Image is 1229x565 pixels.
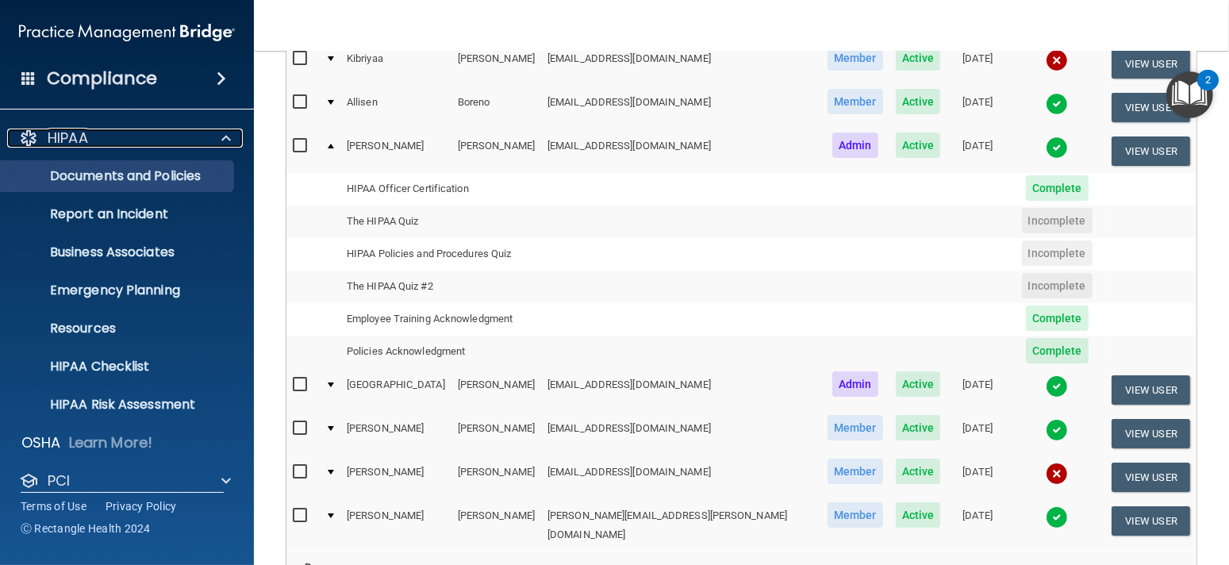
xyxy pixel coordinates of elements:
[1046,506,1068,528] img: tick.e7d51cea.svg
[1026,306,1089,331] span: Complete
[340,173,541,206] td: HIPAA Officer Certification
[896,502,941,528] span: Active
[106,498,177,514] a: Privacy Policy
[451,129,541,172] td: [PERSON_NAME]
[451,499,541,551] td: [PERSON_NAME]
[340,206,541,238] td: The HIPAA Quiz
[828,89,883,114] span: Member
[947,368,1008,412] td: [DATE]
[1166,71,1213,118] button: Open Resource Center, 2 new notifications
[19,129,231,148] a: HIPAA
[947,86,1008,129] td: [DATE]
[896,415,941,440] span: Active
[1112,49,1190,79] button: View User
[21,433,61,452] p: OSHA
[1112,375,1190,405] button: View User
[1022,208,1093,233] span: Incomplete
[21,498,86,514] a: Terms of Use
[69,433,153,452] p: Learn More!
[1046,49,1068,71] img: cross.ca9f0e7f.svg
[896,133,941,158] span: Active
[21,521,151,536] span: Ⓒ Rectangle Health 2024
[1026,338,1089,363] span: Complete
[10,168,227,184] p: Documents and Policies
[1112,136,1190,166] button: View User
[1205,80,1211,101] div: 2
[896,459,941,484] span: Active
[340,499,451,551] td: [PERSON_NAME]
[1046,136,1068,159] img: tick.e7d51cea.svg
[828,459,883,484] span: Member
[10,244,227,260] p: Business Associates
[48,471,70,490] p: PCI
[340,238,541,271] td: HIPAA Policies and Procedures Quiz
[340,336,541,368] td: Policies Acknowledgment
[1022,273,1093,298] span: Incomplete
[10,321,227,336] p: Resources
[340,129,451,172] td: [PERSON_NAME]
[947,499,1008,551] td: [DATE]
[1046,419,1068,441] img: tick.e7d51cea.svg
[47,67,157,90] h4: Compliance
[19,471,231,490] a: PCI
[10,397,227,413] p: HIPAA Risk Assessment
[541,86,821,129] td: [EMAIL_ADDRESS][DOMAIN_NAME]
[947,42,1008,86] td: [DATE]
[340,455,451,499] td: [PERSON_NAME]
[1112,93,1190,122] button: View User
[451,368,541,412] td: [PERSON_NAME]
[1026,175,1089,201] span: Complete
[451,86,541,129] td: Boreno
[947,129,1008,172] td: [DATE]
[1022,240,1093,266] span: Incomplete
[48,129,88,148] p: HIPAA
[19,17,235,48] img: PMB logo
[541,412,821,455] td: [EMAIL_ADDRESS][DOMAIN_NAME]
[828,502,883,528] span: Member
[541,455,821,499] td: [EMAIL_ADDRESS][DOMAIN_NAME]
[451,455,541,499] td: [PERSON_NAME]
[340,303,541,336] td: Employee Training Acknowledgment
[1046,375,1068,398] img: tick.e7d51cea.svg
[10,206,227,222] p: Report an Incident
[896,89,941,114] span: Active
[541,368,821,412] td: [EMAIL_ADDRESS][DOMAIN_NAME]
[451,412,541,455] td: [PERSON_NAME]
[340,42,451,86] td: Kibriyaa
[340,368,451,412] td: [GEOGRAPHIC_DATA]
[832,371,878,397] span: Admin
[541,499,821,551] td: [PERSON_NAME][EMAIL_ADDRESS][PERSON_NAME][DOMAIN_NAME]
[1112,463,1190,492] button: View User
[340,86,451,129] td: Allisen
[541,42,821,86] td: [EMAIL_ADDRESS][DOMAIN_NAME]
[340,412,451,455] td: [PERSON_NAME]
[947,412,1008,455] td: [DATE]
[1112,506,1190,536] button: View User
[10,359,227,375] p: HIPAA Checklist
[340,271,541,303] td: The HIPAA Quiz #2
[10,282,227,298] p: Emergency Planning
[1046,93,1068,115] img: tick.e7d51cea.svg
[828,415,883,440] span: Member
[896,45,941,71] span: Active
[451,42,541,86] td: [PERSON_NAME]
[1046,463,1068,485] img: cross.ca9f0e7f.svg
[541,129,821,172] td: [EMAIL_ADDRESS][DOMAIN_NAME]
[832,133,878,158] span: Admin
[1112,419,1190,448] button: View User
[896,371,941,397] span: Active
[947,455,1008,499] td: [DATE]
[828,45,883,71] span: Member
